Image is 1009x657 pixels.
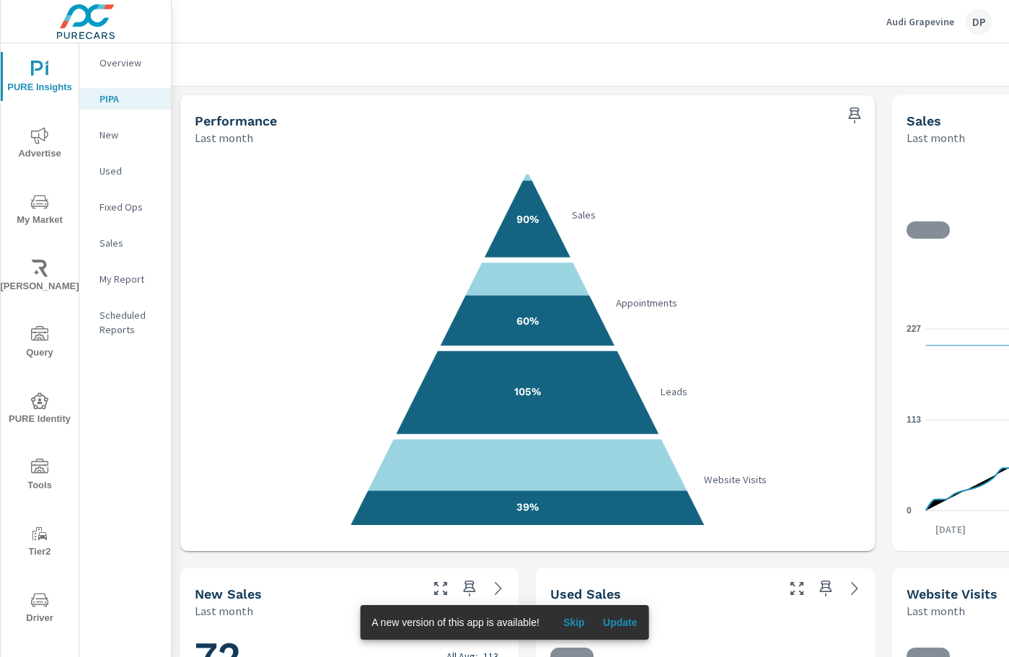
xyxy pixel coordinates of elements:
[79,160,171,182] div: Used
[516,213,539,226] text: 90%
[843,577,866,600] a: See more details in report
[5,591,74,627] span: Driver
[79,124,171,146] div: New
[5,193,74,229] span: My Market
[79,232,171,254] div: Sales
[79,88,171,110] div: PIPA
[966,9,992,35] div: DP
[429,577,452,600] button: Make Fullscreen
[843,104,866,127] span: Save this to your personalized report
[79,52,171,74] div: Overview
[704,473,767,486] text: Website Visits
[550,602,609,619] p: Last month
[79,196,171,218] div: Fixed Ops
[195,602,253,619] p: Last month
[660,385,687,398] text: Leads
[371,617,539,628] span: A new version of this app is available!
[5,459,74,494] span: Tools
[5,260,74,295] span: [PERSON_NAME]
[458,577,481,600] span: Save this to your personalized report
[907,324,921,334] text: 227
[5,392,74,428] span: PURE Identity
[195,129,253,146] p: Last month
[195,113,277,128] h5: Performance
[907,129,965,146] p: Last month
[925,522,976,537] p: [DATE]
[100,56,159,70] p: Overview
[5,326,74,361] span: Query
[487,577,510,600] a: See more details in report
[79,268,171,290] div: My Report
[785,577,808,600] button: Make Fullscreen
[195,586,262,601] h5: New Sales
[100,236,159,250] p: Sales
[814,577,837,600] span: Save this to your personalized report
[603,616,638,629] span: Update
[550,586,621,601] h5: Used Sales
[616,296,677,309] text: Appointments
[514,385,541,398] text: 105%
[907,586,997,601] h5: Website Visits
[79,304,171,340] div: Scheduled Reports
[100,164,159,178] p: Used
[100,272,159,286] p: My Report
[907,415,921,425] text: 113
[100,200,159,214] p: Fixed Ops
[5,61,74,96] span: PURE Insights
[551,611,597,634] button: Skip
[572,208,596,221] text: Sales
[100,92,159,106] p: PIPA
[516,314,539,327] text: 60%
[907,113,941,128] h5: Sales
[907,602,965,619] p: Last month
[100,128,159,142] p: New
[100,308,159,337] p: Scheduled Reports
[5,525,74,560] span: Tier2
[597,611,643,634] button: Update
[557,616,591,629] span: Skip
[516,501,539,513] text: 39%
[886,15,954,28] p: Audi Grapevine
[907,506,912,516] text: 0
[5,127,74,162] span: Advertise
